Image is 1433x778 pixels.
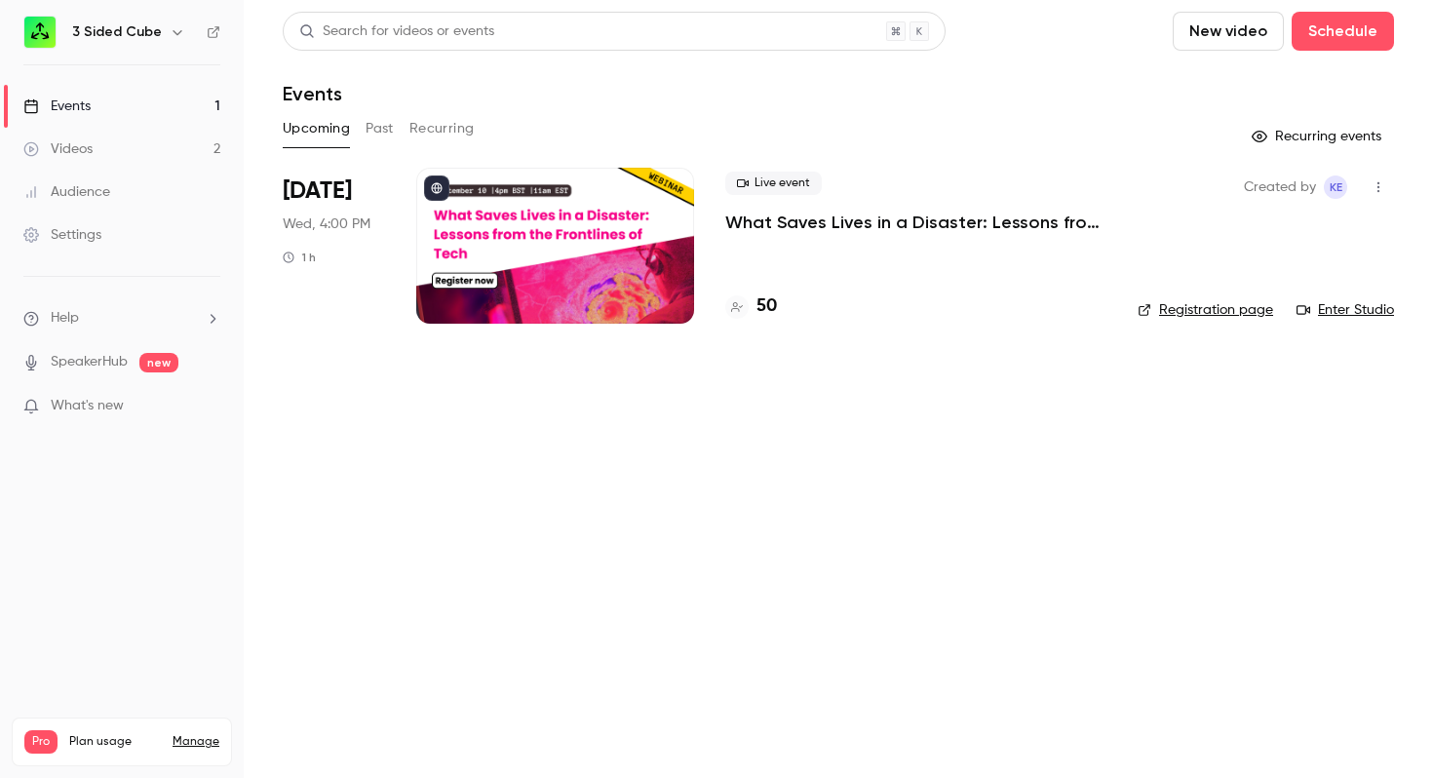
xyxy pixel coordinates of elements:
[283,82,342,105] h1: Events
[283,250,316,265] div: 1 h
[1244,175,1316,199] span: Created by
[1297,300,1394,320] a: Enter Studio
[725,172,822,195] span: Live event
[283,168,385,324] div: Sep 10 Wed, 4:00 PM (Europe/London)
[283,175,352,207] span: [DATE]
[1292,12,1394,51] button: Schedule
[725,211,1106,234] a: What Saves Lives in a Disaster: Lessons from the Frontlines of Tech
[283,214,370,234] span: Wed, 4:00 PM
[23,182,110,202] div: Audience
[409,113,475,144] button: Recurring
[1243,121,1394,152] button: Recurring events
[51,352,128,372] a: SpeakerHub
[756,293,777,320] h4: 50
[51,308,79,329] span: Help
[23,225,101,245] div: Settings
[1324,175,1347,199] span: Krystal Ellison
[366,113,394,144] button: Past
[24,17,56,48] img: 3 Sided Cube
[283,113,350,144] button: Upcoming
[299,21,494,42] div: Search for videos or events
[725,293,777,320] a: 50
[1173,12,1284,51] button: New video
[23,97,91,116] div: Events
[69,734,161,750] span: Plan usage
[139,353,178,372] span: new
[23,139,93,159] div: Videos
[23,308,220,329] li: help-dropdown-opener
[1330,175,1342,199] span: KE
[72,22,162,42] h6: 3 Sided Cube
[1138,300,1273,320] a: Registration page
[197,398,220,415] iframe: Noticeable Trigger
[173,734,219,750] a: Manage
[24,730,58,754] span: Pro
[51,396,124,416] span: What's new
